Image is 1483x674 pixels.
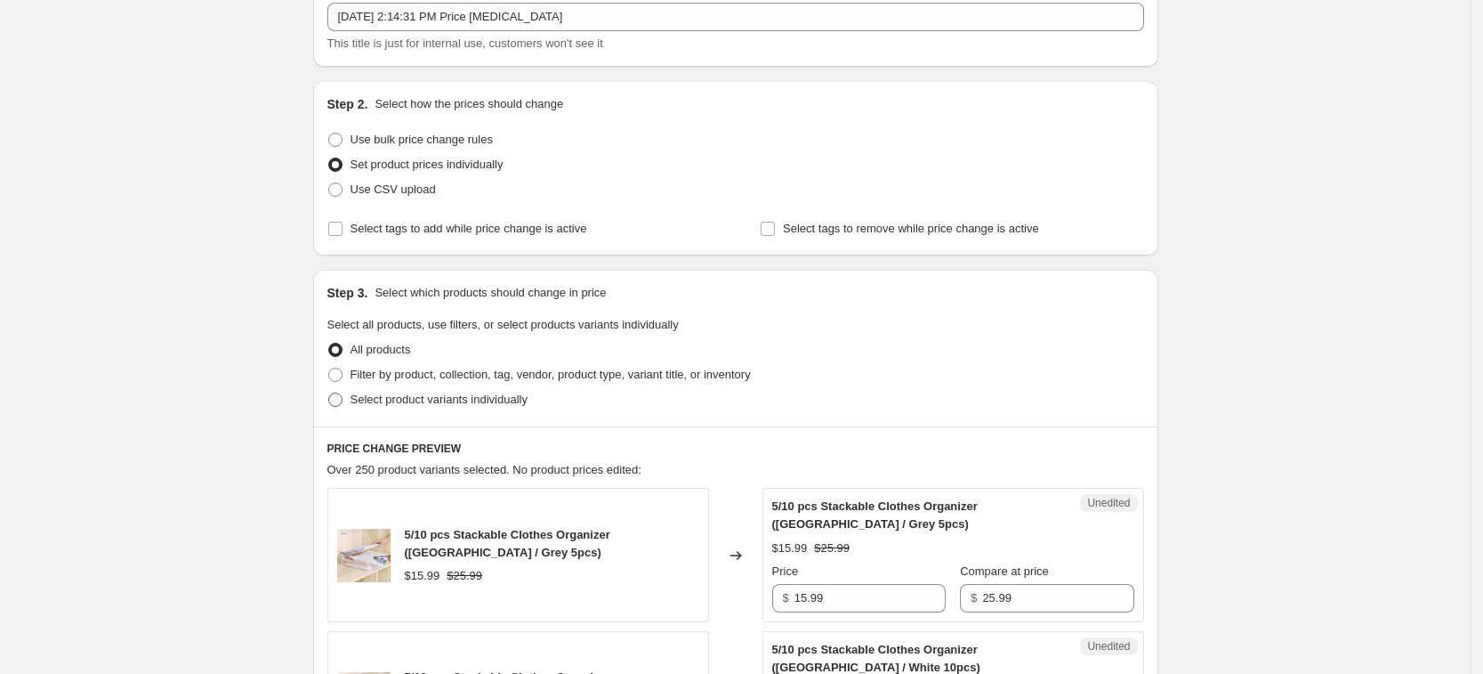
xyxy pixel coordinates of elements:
[783,591,789,605] span: $
[772,643,980,674] span: 5/10 pcs Stackable Clothes Organizer ([GEOGRAPHIC_DATA] / White 10pcs)
[351,133,493,146] span: Use bulk price change rules
[772,541,808,555] span: $15.99
[405,528,610,559] span: 5/10 pcs Stackable Clothes Organizer ([GEOGRAPHIC_DATA] / Grey 5pcs)
[327,95,368,113] h2: Step 2.
[351,222,587,235] span: Select tags to add while price change is active
[337,529,391,582] img: product-image-1484822521_80x.jpg
[327,442,1144,456] h6: PRICE CHANGE PREVIEW
[1087,496,1130,510] span: Unedited
[375,284,606,302] p: Select which products should change in price
[772,564,799,578] span: Price
[447,569,482,582] span: $25.99
[772,499,978,531] span: 5/10 pcs Stackable Clothes Organizer ([GEOGRAPHIC_DATA] / Grey 5pcs)
[351,368,751,381] span: Filter by product, collection, tag, vendor, product type, variant title, or inventory
[327,463,641,476] span: Over 250 product variants selected. No product prices edited:
[327,3,1144,31] input: 30% off holiday sale
[327,284,368,302] h2: Step 3.
[971,591,977,605] span: $
[960,564,1049,578] span: Compare at price
[351,183,436,196] span: Use CSV upload
[783,222,1039,235] span: Select tags to remove while price change is active
[327,37,603,50] span: This title is just for internal use, customers won't see it
[375,95,563,113] p: Select how the prices should change
[351,393,528,406] span: Select product variants individually
[814,541,850,555] span: $25.99
[351,343,411,356] span: All products
[405,569,440,582] span: $15.99
[1087,639,1130,654] span: Unedited
[327,318,679,331] span: Select all products, use filters, or select products variants individually
[351,158,504,171] span: Set product prices individually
